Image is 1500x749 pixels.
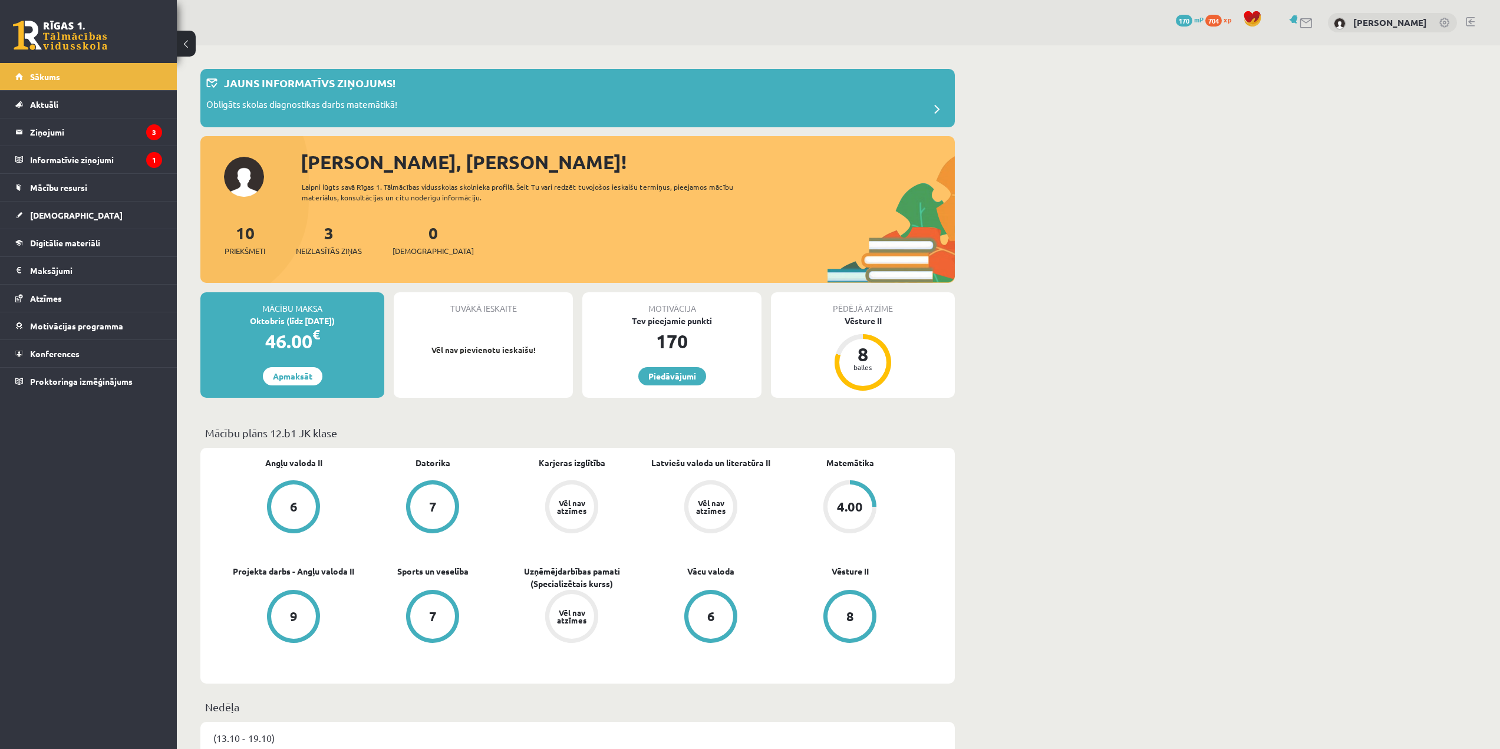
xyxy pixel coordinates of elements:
a: Mācību resursi [15,174,162,201]
span: [DEMOGRAPHIC_DATA] [393,245,474,257]
legend: Maksājumi [30,257,162,284]
span: Motivācijas programma [30,321,123,331]
a: [PERSON_NAME] [1353,17,1427,28]
div: 170 [582,327,761,355]
span: 704 [1205,15,1222,27]
i: 1 [146,152,162,168]
span: mP [1194,15,1204,24]
span: Konferences [30,348,80,359]
a: 0[DEMOGRAPHIC_DATA] [393,222,474,257]
div: Oktobris (līdz [DATE]) [200,315,384,327]
a: Digitālie materiāli [15,229,162,256]
a: Vēl nav atzīmes [502,590,641,645]
span: Sākums [30,71,60,82]
span: Aktuāli [30,99,58,110]
span: Mācību resursi [30,182,87,193]
div: 7 [429,500,437,513]
a: Vēl nav atzīmes [502,480,641,536]
div: 6 [290,500,298,513]
div: Pēdējā atzīme [771,292,955,315]
a: Karjeras izglītība [539,457,605,469]
span: Atzīmes [30,293,62,303]
a: Konferences [15,340,162,367]
span: € [312,326,320,343]
span: xp [1224,15,1231,24]
p: Mācību plāns 12.b1 JK klase [205,425,950,441]
div: Vēl nav atzīmes [555,609,588,624]
p: Jauns informatīvs ziņojums! [224,75,395,91]
p: Vēl nav pievienotu ieskaišu! [400,344,567,356]
legend: Informatīvie ziņojumi [30,146,162,173]
p: Nedēļa [205,699,950,715]
div: 46.00 [200,327,384,355]
a: Matemātika [826,457,874,469]
div: Tuvākā ieskaite [394,292,573,315]
div: 7 [429,610,437,623]
a: [DEMOGRAPHIC_DATA] [15,202,162,229]
div: 8 [845,345,881,364]
div: Mācību maksa [200,292,384,315]
a: Piedāvājumi [638,367,706,385]
div: Vēsture II [771,315,955,327]
div: Vēl nav atzīmes [555,499,588,514]
a: 7 [363,480,502,536]
div: 8 [846,610,854,623]
div: 6 [707,610,715,623]
div: 9 [290,610,298,623]
div: Motivācija [582,292,761,315]
a: Sākums [15,63,162,90]
div: balles [845,364,881,371]
a: 4.00 [780,480,919,536]
a: Vēsture II 8 balles [771,315,955,392]
a: 3Neizlasītās ziņas [296,222,362,257]
span: Digitālie materiāli [30,237,100,248]
a: Datorika [416,457,450,469]
a: Vēsture II [832,565,869,578]
a: 6 [224,480,363,536]
a: Atzīmes [15,285,162,312]
a: Informatīvie ziņojumi1 [15,146,162,173]
a: 6 [641,590,780,645]
a: Projekta darbs - Angļu valoda II [233,565,354,578]
div: [PERSON_NAME], [PERSON_NAME]! [301,148,955,176]
p: Obligāts skolas diagnostikas darbs matemātikā! [206,98,397,114]
a: Sports un veselība [397,565,469,578]
a: Aktuāli [15,91,162,118]
a: 8 [780,590,919,645]
i: 3 [146,124,162,140]
a: Jauns informatīvs ziņojums! Obligāts skolas diagnostikas darbs matemātikā! [206,75,949,121]
a: 9 [224,590,363,645]
a: Angļu valoda II [265,457,322,469]
a: Apmaksāt [263,367,322,385]
a: Ziņojumi3 [15,118,162,146]
a: 10Priekšmeti [225,222,265,257]
a: Vācu valoda [687,565,734,578]
span: 170 [1176,15,1192,27]
a: Motivācijas programma [15,312,162,339]
a: Maksājumi [15,257,162,284]
a: Latviešu valoda un literatūra II [651,457,770,469]
span: [DEMOGRAPHIC_DATA] [30,210,123,220]
div: 4.00 [837,500,863,513]
div: Vēl nav atzīmes [694,499,727,514]
span: Proktoringa izmēģinājums [30,376,133,387]
a: 170 mP [1176,15,1204,24]
legend: Ziņojumi [30,118,162,146]
span: Neizlasītās ziņas [296,245,362,257]
div: Laipni lūgts savā Rīgas 1. Tālmācības vidusskolas skolnieka profilā. Šeit Tu vari redzēt tuvojošo... [302,182,754,203]
a: 704 xp [1205,15,1237,24]
img: Kirills Aleksejevs [1334,18,1346,29]
a: Uzņēmējdarbības pamati (Specializētais kurss) [502,565,641,590]
a: Proktoringa izmēģinājums [15,368,162,395]
span: Priekšmeti [225,245,265,257]
div: Tev pieejamie punkti [582,315,761,327]
a: Rīgas 1. Tālmācības vidusskola [13,21,107,50]
a: Vēl nav atzīmes [641,480,780,536]
a: 7 [363,590,502,645]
